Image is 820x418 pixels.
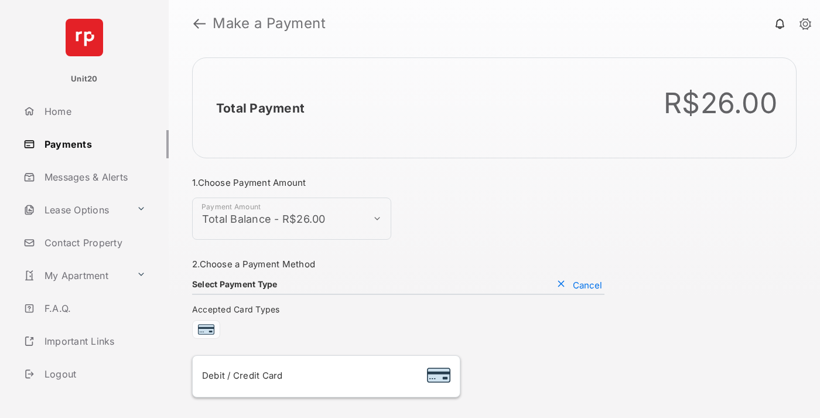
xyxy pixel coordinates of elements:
span: Accepted Card Types [192,304,285,314]
h3: 2. Choose a Payment Method [192,259,604,270]
a: Payments [19,130,169,158]
a: F.A.Q. [19,294,169,322]
strong: Make a Payment [213,16,326,30]
a: Contact Property [19,229,169,257]
a: Messages & Alerts [19,163,169,191]
h2: Total Payment [216,101,305,115]
span: Debit / Credit Card [202,370,283,381]
h3: 1. Choose Payment Amount [192,177,604,188]
a: Logout [19,360,169,388]
a: My Apartment [19,261,132,290]
p: Unit20 [71,73,98,85]
div: R$26.00 [664,86,777,120]
a: Lease Options [19,196,132,224]
a: Home [19,97,169,125]
img: svg+xml;base64,PHN2ZyB4bWxucz0iaHR0cDovL3d3dy53My5vcmcvMjAwMC9zdmciIHdpZHRoPSI2NCIgaGVpZ2h0PSI2NC... [66,19,103,56]
button: Cancel [554,279,604,291]
a: Important Links [19,327,151,355]
h4: Select Payment Type [192,279,278,289]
